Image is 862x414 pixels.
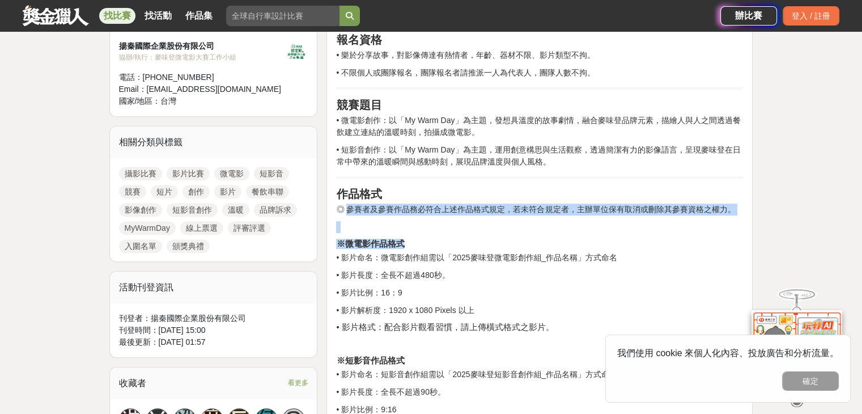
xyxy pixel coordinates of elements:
a: 作品集 [181,8,217,24]
a: MyWarmDay [119,221,176,235]
a: 餐飲串聯 [246,185,289,198]
div: 揚秦國際企業股份有限公司 [119,40,286,52]
div: 最後更新： [DATE] 01:57 [119,336,308,348]
p: • 樂於分享故事，對影像傳達有熱情者，年齡、器材不限、影片類型不拘。 [336,49,743,61]
a: 短影音創作 [167,203,218,217]
strong: ※短影音作品格式 [336,356,404,365]
a: 短影音 [254,167,289,180]
p: • 不限個人或團隊報名，團隊報名者請推派一人為代表人，團隊人數不拘。 [336,67,743,79]
strong: ※微電影作品格式 [336,239,404,248]
input: 全球自行車設計比賽 [226,6,339,26]
p: • 短影音創作：以「My Warm Day」為主題，運用創意構思與生活觀察，透過簡潔有力的影像語言，呈現麥味登在日常中帶來的溫暖瞬間與感動時刻，展現品牌溫度與個人風格。 [336,144,743,168]
p: • 影片長度：全長不超過480秒。 [336,269,743,281]
div: 相關分類與標籤 [110,126,317,158]
a: 找活動 [140,8,176,24]
div: 活動刊登資訊 [110,272,317,303]
a: 影像創作 [119,203,162,217]
a: 找比賽 [99,8,135,24]
div: 電話： [PHONE_NUMBER] [119,71,286,83]
p: • 影片命名：短影音創作組需以「2025麥味登短影音創作組_作品名稱」方式命名 [336,369,743,381]
span: 台灣 [160,96,176,105]
div: 登入 / 註冊 [783,6,839,26]
a: 影片 [214,185,241,198]
a: 影片比賽 [167,167,210,180]
p: • 影片比例：16：9 [336,287,743,299]
p: ◎ 參賽者及參賽作品務必符合上述作品格式規定，若未符合規定者，主辦單位保有取消或刪除其參賽資格之權力。 [336,204,743,216]
img: d2146d9a-e6f6-4337-9592-8cefde37ba6b.png [751,310,842,386]
a: 評審評選 [228,221,271,235]
h4: • 影片格式：配合影片觀看習慣，請上傳橫式格式之影片。 [336,322,743,332]
p: • 影片命名：微電影創作組需以「2025麥味登微電影創作組_作品名稱」方式命名 [336,252,743,264]
span: 國家/地區： [119,96,161,105]
div: 協辦/執行： 麥味登微電影大賽工作小組 [119,52,286,62]
a: 創作 [182,185,210,198]
p: • 微電影創作：以「My Warm Day」為主題，發想具溫度的故事劇情，融合麥味登品牌元素，描繪人與人之間透過餐飲建立連結的溫暖時刻，拍攝成微電影。 [336,115,743,138]
a: 微電影 [214,167,249,180]
div: Email： [EMAIL_ADDRESS][DOMAIN_NAME] [119,83,286,95]
span: 我們使用 cookie 來個人化內容、投放廣告和分析流量。 [617,348,839,358]
a: 競賽 [119,185,146,198]
strong: 報名資格 [336,33,381,46]
p: • 影片解析度：1920 x 1080 Pixels 以上 [336,305,743,316]
div: 刊登者： 揚秦國際企業股份有限公司 [119,312,308,324]
a: 線上票選 [180,221,223,235]
a: 攝影比賽 [119,167,162,180]
span: 看更多 [287,377,308,389]
button: 確定 [782,371,839,391]
a: 辦比賽 [720,6,777,26]
strong: 競賽題目 [336,99,381,111]
p: • 影片長度：全長不超過90秒。 [336,386,743,398]
div: 刊登時間： [DATE] 15:00 [119,324,308,336]
a: 品牌訴求 [254,203,297,217]
strong: 作品格式 [336,188,381,200]
a: 頒獎典禮 [167,239,210,253]
span: 收藏者 [119,378,146,388]
a: 短片 [151,185,178,198]
a: 溫暖 [222,203,249,217]
a: 入圍名單 [119,239,162,253]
